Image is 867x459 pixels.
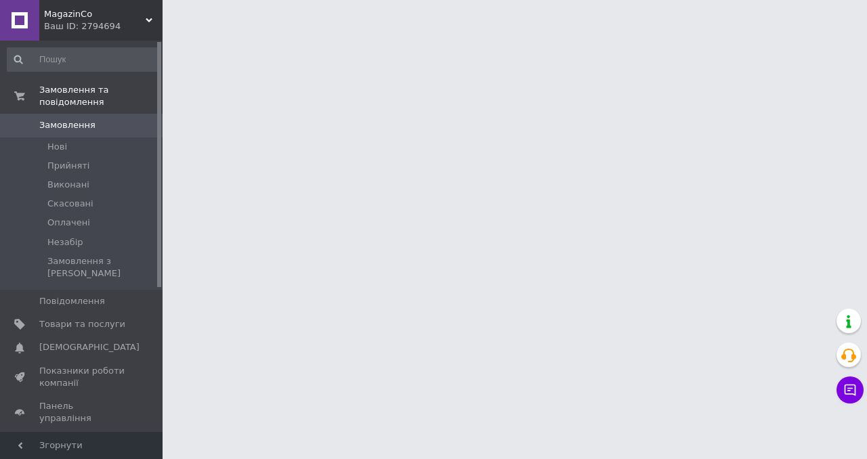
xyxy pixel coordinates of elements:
span: Скасовані [47,198,93,210]
span: MagazinCo [44,8,146,20]
span: Виконані [47,179,89,191]
span: Повідомлення [39,295,105,307]
span: Замовлення та повідомлення [39,84,163,108]
div: Ваш ID: 2794694 [44,20,163,32]
span: Товари та послуги [39,318,125,330]
span: Панель управління [39,400,125,424]
span: Прийняті [47,160,89,172]
span: Нові [47,141,67,153]
span: Замовлення [39,119,96,131]
span: Показники роботи компанії [39,365,125,389]
span: Замовлення з [PERSON_NAME] [47,255,158,280]
span: [DEMOGRAPHIC_DATA] [39,341,140,353]
span: Незабір [47,236,83,248]
input: Пошук [7,47,160,72]
span: Оплачені [47,217,90,229]
button: Чат з покупцем [837,376,864,403]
